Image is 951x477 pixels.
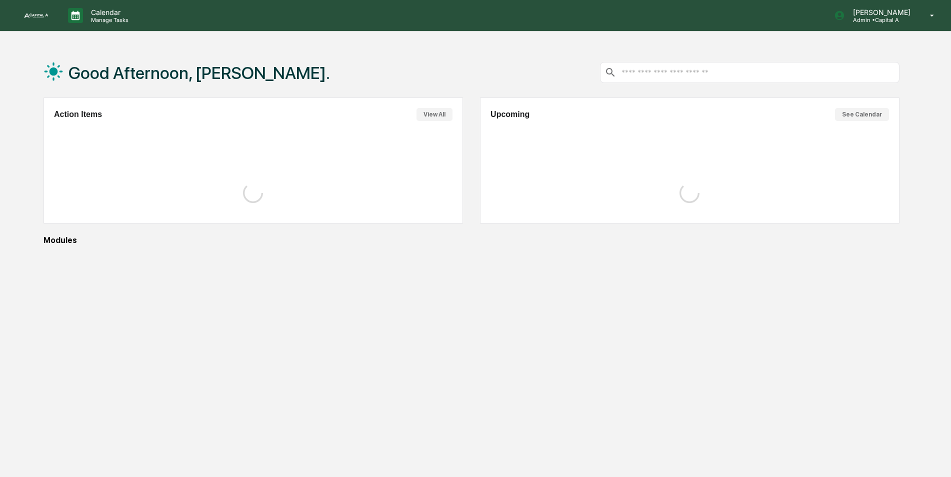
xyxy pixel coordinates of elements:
[835,108,889,121] button: See Calendar
[845,8,915,16] p: [PERSON_NAME]
[83,16,133,23] p: Manage Tasks
[490,110,529,119] h2: Upcoming
[24,13,48,18] img: logo
[83,8,133,16] p: Calendar
[416,108,452,121] button: View All
[43,235,899,245] div: Modules
[54,110,102,119] h2: Action Items
[845,16,915,23] p: Admin • Capital A
[68,63,330,83] h1: Good Afternoon, [PERSON_NAME].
